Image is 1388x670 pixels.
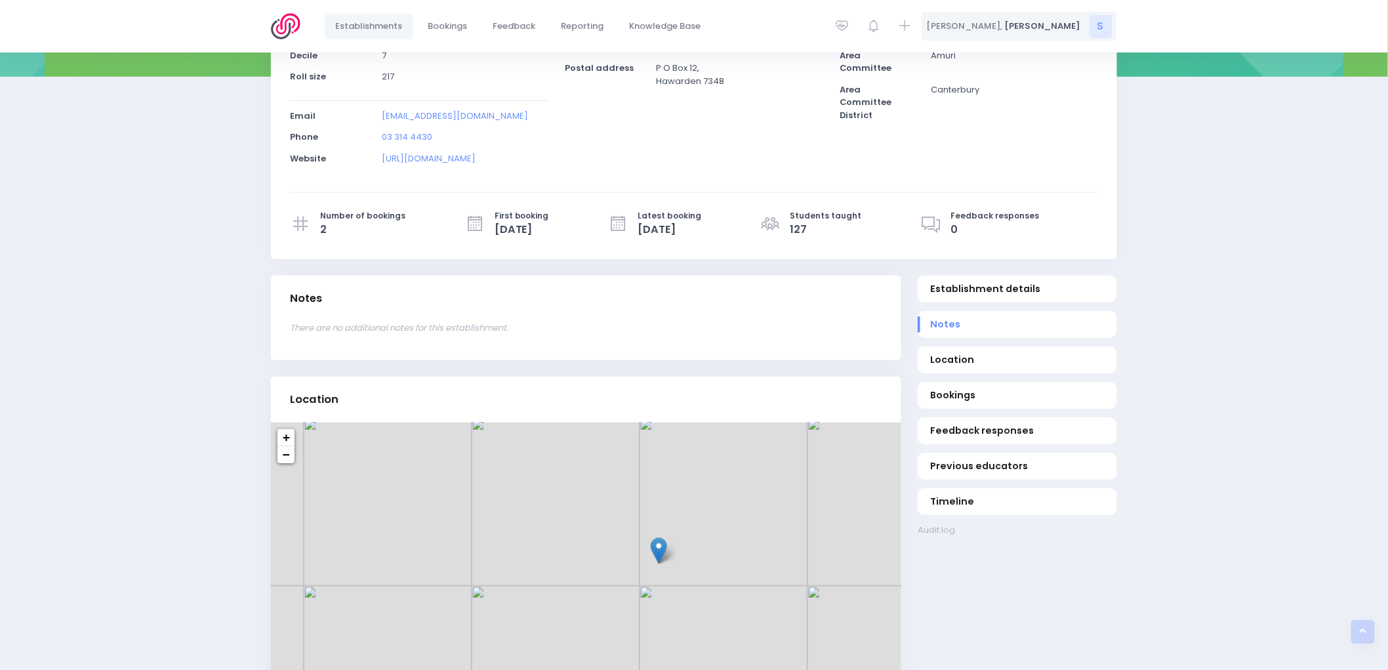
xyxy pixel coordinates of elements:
h3: Notes [290,292,322,305]
p: Amuri [931,49,1098,62]
span: 0 [950,222,1039,238]
strong: Email [290,110,316,122]
strong: Website [290,152,326,165]
a: Bookings [918,382,1117,409]
a: Bookings [417,14,478,39]
span: Notes [931,318,1105,331]
span: [DATE] [638,222,701,238]
span: Latest booking [638,210,701,222]
span: Feedback [493,20,536,33]
span: First booking [495,210,549,222]
strong: Area Committee [840,49,892,75]
strong: Area Committee District [840,83,892,121]
span: Bookings [428,20,468,33]
p: Canterbury [931,83,1098,96]
span: Establishments [336,20,403,33]
span: Reporting [561,20,604,33]
span: 2 [320,222,405,238]
a: Location [918,346,1117,373]
img: Hurunui College [651,537,667,564]
a: Zoom in [277,429,295,446]
span: Students taught [790,210,862,222]
strong: Postal address [565,62,634,74]
strong: Physical address [565,28,603,53]
a: 03 314 4430 [382,131,432,143]
a: Audit log [918,524,1117,537]
a: Establishments [325,14,413,39]
span: Feedback responses [950,210,1039,222]
span: 127 [790,222,862,238]
span: Knowledge Base [630,20,701,33]
span: [DATE] [495,222,549,238]
a: Notes [918,311,1117,338]
a: [EMAIL_ADDRESS][DOMAIN_NAME] [382,110,528,122]
img: Logo [271,13,308,39]
span: Number of bookings [320,210,405,222]
a: Establishment details [918,276,1117,303]
a: Feedback [482,14,546,39]
span: Bookings [931,388,1105,402]
strong: Decile [290,49,317,62]
span: Previous educators [931,459,1105,473]
a: Zoom out [277,446,295,463]
span: Establishment details [931,282,1105,296]
a: Knowledge Base [619,14,712,39]
span: [PERSON_NAME], [926,20,1002,33]
span: S [1090,15,1112,38]
span: Location [931,353,1105,367]
p: P O Box 12, Hawarden 7348 [657,62,823,87]
strong: Phone [290,131,318,143]
p: 217 [382,70,548,83]
h3: Location [290,393,338,406]
a: [URL][DOMAIN_NAME] [382,152,476,165]
p: There are no additional notes for this establishment. [290,322,882,335]
a: Feedback responses [918,417,1117,444]
span: Timeline [931,495,1105,509]
a: Reporting [550,14,615,39]
span: Feedback responses [931,424,1105,438]
a: Timeline [918,488,1117,515]
a: Previous educators [918,453,1117,480]
p: 7 [382,49,548,62]
strong: Roll size [290,70,326,83]
span: [PERSON_NAME] [1005,20,1081,33]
